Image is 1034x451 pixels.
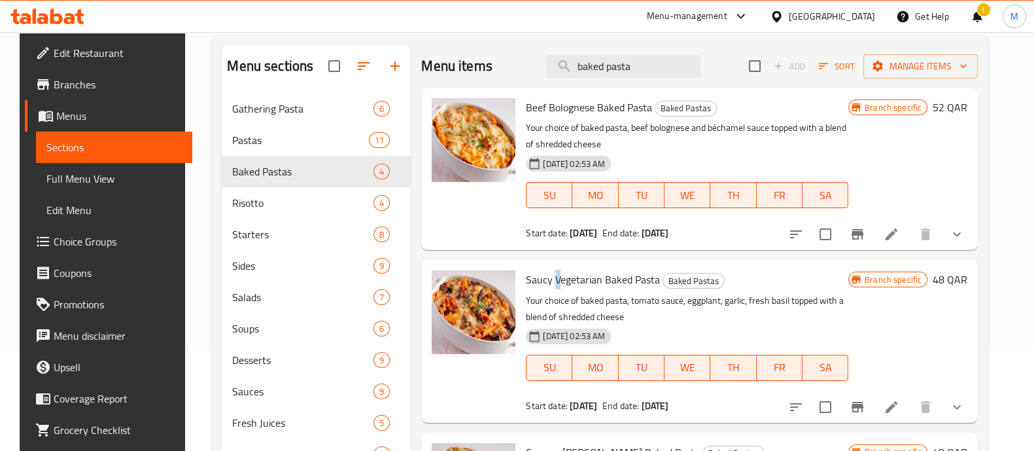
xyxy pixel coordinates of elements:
h2: Menu items [421,56,492,76]
div: items [373,195,390,211]
button: WE [664,355,710,381]
a: Edit Restaurant [25,37,192,69]
span: 6 [374,103,389,115]
div: Sauces9 [222,376,411,407]
button: delete [910,219,941,250]
input: search [546,55,700,78]
div: items [373,101,390,117]
a: Choice Groups [25,226,192,257]
span: Menus [56,108,182,124]
span: 5 [374,417,389,429]
button: Sort [816,56,858,77]
a: Promotions [25,289,192,320]
span: Starters [232,226,373,242]
button: SA [802,355,848,381]
button: show more [941,391,973,423]
div: Fresh Juices5 [222,407,411,439]
button: TU [619,182,664,208]
a: Grocery Checklist [25,414,192,446]
div: Sides9 [222,250,411,281]
span: End date: [602,397,639,414]
a: Upsell [25,352,192,383]
span: Choice Groups [54,234,182,249]
div: items [373,384,390,399]
button: SU [526,355,572,381]
button: Branch-specific-item [842,219,873,250]
span: End date: [602,225,639,242]
span: Baked Pastas [232,164,373,179]
h2: Menu sections [227,56,313,76]
span: Soups [232,321,373,336]
div: Baked Pastas [655,101,717,117]
b: [DATE] [570,225,597,242]
span: Fresh Juices [232,415,373,431]
span: Salads [232,289,373,305]
span: 7 [374,291,389,304]
div: Baked Pastas4 [222,156,411,187]
button: FR [757,182,802,208]
div: Sauces [232,384,373,399]
span: Edit Menu [46,202,182,218]
button: show more [941,219,973,250]
button: sort-choices [780,219,812,250]
span: Beef Bolognese Baked Pasta [526,98,652,117]
h6: 52 QAR [933,98,967,117]
span: Sort [819,59,855,74]
span: 11 [370,134,389,147]
span: Start date: [526,225,568,242]
a: Edit Menu [36,194,192,226]
span: WE [670,186,705,205]
span: 9 [374,260,389,272]
div: items [373,164,390,179]
span: SU [532,186,567,205]
a: Coverage Report [25,383,192,414]
span: Gathering Pasta [232,101,373,117]
button: Manage items [863,54,978,79]
span: Branch specific [859,101,927,114]
a: Branches [25,69,192,100]
button: sort-choices [780,391,812,423]
span: SA [808,186,843,205]
button: Branch-specific-item [842,391,873,423]
div: items [373,415,390,431]
span: Sections [46,139,182,155]
span: Risotto [232,195,373,211]
span: Branch specific [859,274,927,286]
button: FR [757,355,802,381]
span: 4 [374,197,389,209]
div: Baked Pastas [663,273,725,289]
span: M [1010,9,1018,24]
b: [DATE] [642,397,669,414]
button: TH [710,182,756,208]
div: Risotto4 [222,187,411,219]
span: MO [577,358,613,377]
div: items [373,258,390,274]
span: Manage items [874,58,967,75]
button: SU [526,182,572,208]
div: items [373,289,390,305]
svg: Show Choices [949,226,965,242]
span: Desserts [232,352,373,368]
span: WE [670,358,705,377]
b: [DATE] [570,397,597,414]
svg: Show Choices [949,399,965,415]
button: MO [572,182,618,208]
a: Edit menu item [884,399,899,415]
div: Gathering Pasta6 [222,93,411,124]
span: TU [624,186,659,205]
div: Menu-management [647,9,727,24]
span: Select to update [812,393,839,421]
span: Pastas [232,132,369,148]
span: Sides [232,258,373,274]
div: Salads7 [222,281,411,313]
p: Your choice of baked pasta, tomato sauce, eggplant, garlic, fresh basil topped with a blend of sh... [526,293,848,325]
button: TH [710,355,756,381]
div: Desserts9 [222,344,411,376]
span: Select section [741,52,768,80]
